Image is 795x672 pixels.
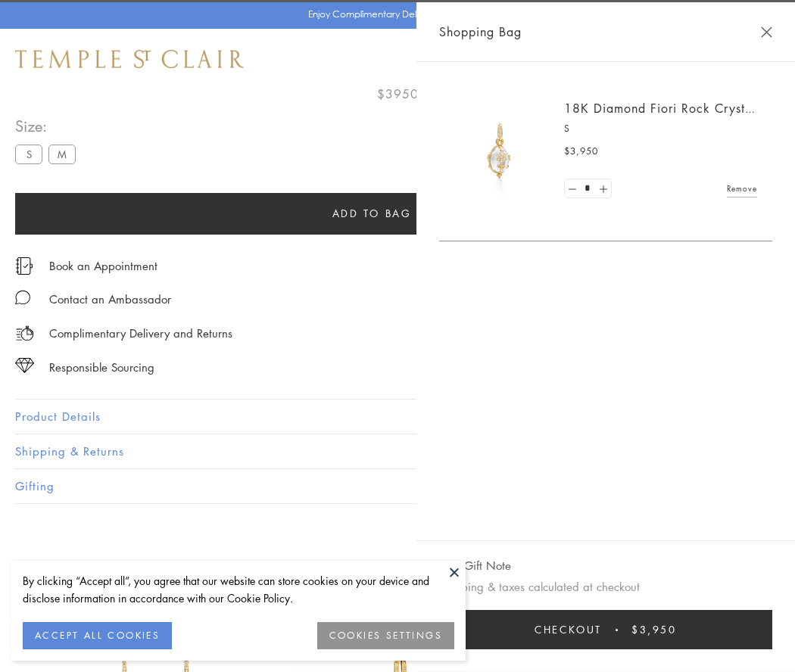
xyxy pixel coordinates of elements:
button: Checkout $3,950 [439,610,772,649]
button: ACCEPT ALL COOKIES [23,622,172,649]
a: Book an Appointment [49,257,157,274]
h3: You May Also Like [38,558,757,582]
p: S [564,121,757,136]
button: Gifting [15,469,780,503]
a: Set quantity to 2 [595,179,610,198]
a: Remove [727,180,757,197]
div: By clicking “Accept all”, you agree that our website can store cookies on your device and disclos... [23,572,454,607]
img: icon_sourcing.svg [15,358,34,373]
span: Checkout [535,621,602,638]
button: Product Details [15,400,780,434]
button: Shipping & Returns [15,434,780,468]
button: COOKIES SETTINGS [317,622,454,649]
a: Set quantity to 0 [565,179,580,198]
label: M [48,145,76,163]
img: MessageIcon-01_2.svg [15,290,30,305]
img: icon_appointment.svg [15,257,33,275]
button: Close Shopping Bag [761,26,772,38]
span: $3950 [377,84,419,104]
p: Enjoy Complimentary Delivery & Returns [308,7,480,22]
span: Shopping Bag [439,22,522,42]
p: Shipping & taxes calculated at checkout [439,577,772,596]
span: $3,950 [564,144,598,159]
span: Add to bag [332,205,412,222]
span: Size: [15,114,82,138]
span: $3,950 [631,621,677,638]
img: P51889-E11FIORI [454,106,545,197]
label: S [15,145,42,163]
button: Add to bag [15,193,728,235]
p: Complimentary Delivery and Returns [49,324,232,343]
div: Contact an Ambassador [49,290,171,309]
button: Add Gift Note [439,556,511,575]
img: Temple St. Clair [15,50,244,68]
div: Responsible Sourcing [49,358,154,377]
img: icon_delivery.svg [15,324,34,343]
